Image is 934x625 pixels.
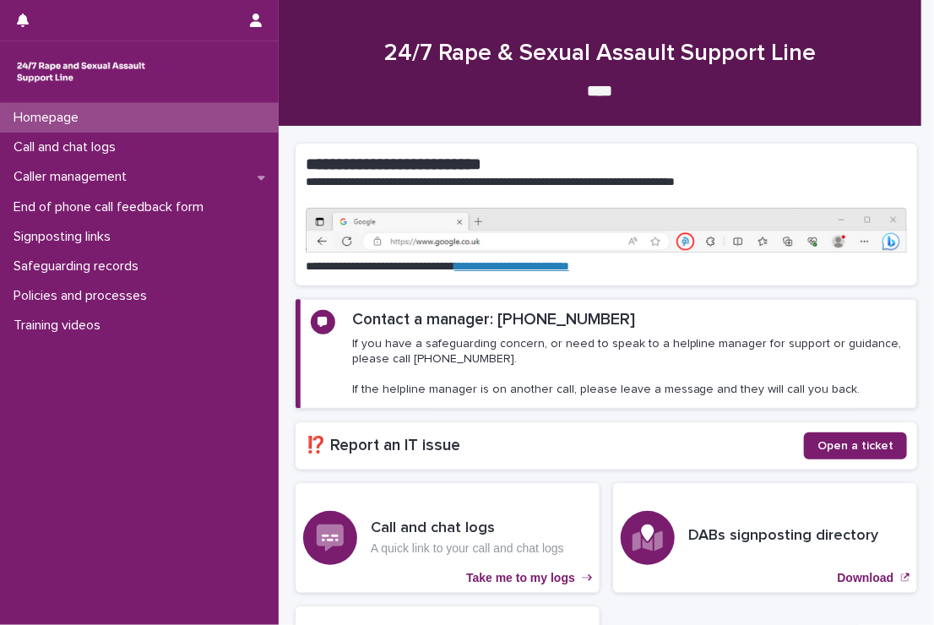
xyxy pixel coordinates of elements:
a: Open a ticket [804,432,907,459]
p: Safeguarding records [7,258,152,274]
p: Call and chat logs [7,139,129,155]
h2: ⁉️ Report an IT issue [306,436,804,455]
img: https%3A%2F%2Fcdn.document360.io%2F0deca9d6-0dac-4e56-9e8f-8d9979bfce0e%2FImages%2FDocumentation%... [306,208,907,253]
p: A quick link to your call and chat logs [371,541,564,556]
a: Download [613,483,917,593]
p: Training videos [7,318,114,334]
p: Signposting links [7,229,124,245]
p: End of phone call feedback form [7,199,217,215]
p: Caller management [7,169,140,185]
a: Take me to my logs [296,483,600,593]
p: Homepage [7,110,92,126]
h3: Call and chat logs [371,519,564,538]
img: rhQMoQhaT3yELyF149Cw [14,55,149,89]
h1: 24/7 Rape & Sexual Assault Support Line [296,40,904,68]
p: Download [838,571,894,585]
span: Open a ticket [817,440,893,452]
h3: DABs signposting directory [688,527,878,546]
h2: Contact a manager: [PHONE_NUMBER] [352,310,635,329]
p: Take me to my logs [466,571,575,585]
p: Policies and processes [7,288,160,304]
p: If you have a safeguarding concern, or need to speak to a helpline manager for support or guidanc... [352,336,906,398]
